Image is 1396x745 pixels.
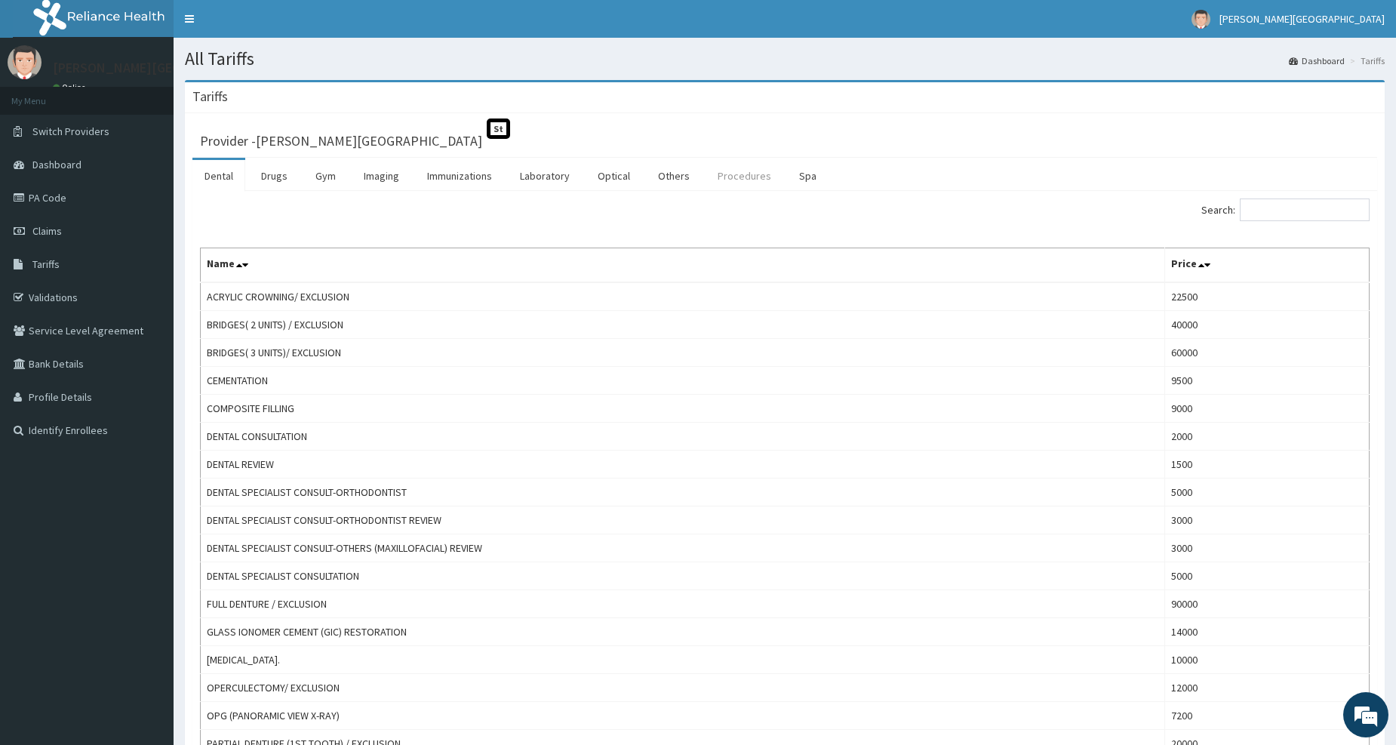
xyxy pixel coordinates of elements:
td: OPERCULECTOMY/ EXCLUSION [201,674,1165,702]
td: 2000 [1165,423,1370,451]
td: 5000 [1165,479,1370,506]
label: Search: [1201,199,1370,221]
td: CEMENTATION [201,367,1165,395]
td: 12000 [1165,674,1370,702]
th: Price [1165,248,1370,283]
td: 9000 [1165,395,1370,423]
td: ACRYLIC CROWNING/ EXCLUSION [201,282,1165,311]
a: Drugs [249,160,300,192]
th: Name [201,248,1165,283]
td: 40000 [1165,311,1370,339]
td: 5000 [1165,562,1370,590]
a: Others [646,160,702,192]
span: Dashboard [32,158,81,171]
img: User Image [8,45,42,79]
td: BRIDGES( 2 UNITS) / EXCLUSION [201,311,1165,339]
td: 60000 [1165,339,1370,367]
td: COMPOSITE FILLING [201,395,1165,423]
a: Dashboard [1289,54,1345,67]
a: Dental [192,160,245,192]
p: [PERSON_NAME][GEOGRAPHIC_DATA] [53,61,276,75]
span: Claims [32,224,62,238]
a: Laboratory [508,160,582,192]
td: 14000 [1165,618,1370,646]
td: DENTAL CONSULTATION [201,423,1165,451]
td: DENTAL REVIEW [201,451,1165,479]
a: Gym [303,160,348,192]
a: Procedures [706,160,783,192]
td: DENTAL SPECIALIST CONSULT-ORTHODONTIST REVIEW [201,506,1165,534]
td: 3000 [1165,534,1370,562]
td: 22500 [1165,282,1370,311]
td: 7200 [1165,702,1370,730]
h1: All Tariffs [185,49,1385,69]
span: Switch Providers [32,125,109,138]
td: GLASS IONOMER CEMENT (GIC) RESTORATION [201,618,1165,646]
h3: Provider - [PERSON_NAME][GEOGRAPHIC_DATA] [200,134,482,148]
td: DENTAL SPECIALIST CONSULT-ORTHODONTIST [201,479,1165,506]
h3: Tariffs [192,90,228,103]
td: 10000 [1165,646,1370,674]
td: OPG (PANORAMIC VIEW X-RAY) [201,702,1165,730]
li: Tariffs [1346,54,1385,67]
a: Optical [586,160,642,192]
span: St [487,119,510,139]
a: Online [53,82,89,93]
img: User Image [1192,10,1210,29]
td: 9500 [1165,367,1370,395]
a: Imaging [352,160,411,192]
input: Search: [1240,199,1370,221]
span: [PERSON_NAME][GEOGRAPHIC_DATA] [1219,12,1385,26]
td: 3000 [1165,506,1370,534]
a: Immunizations [415,160,504,192]
td: DENTAL SPECIALIST CONSULTATION [201,562,1165,590]
td: [MEDICAL_DATA]. [201,646,1165,674]
td: FULL DENTURE / EXCLUSION [201,590,1165,618]
td: 1500 [1165,451,1370,479]
a: Spa [787,160,829,192]
span: Tariffs [32,257,60,271]
td: 90000 [1165,590,1370,618]
td: DENTAL SPECIALIST CONSULT-OTHERS (MAXILLOFACIAL) REVIEW [201,534,1165,562]
td: BRIDGES( 3 UNITS)/ EXCLUSION [201,339,1165,367]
